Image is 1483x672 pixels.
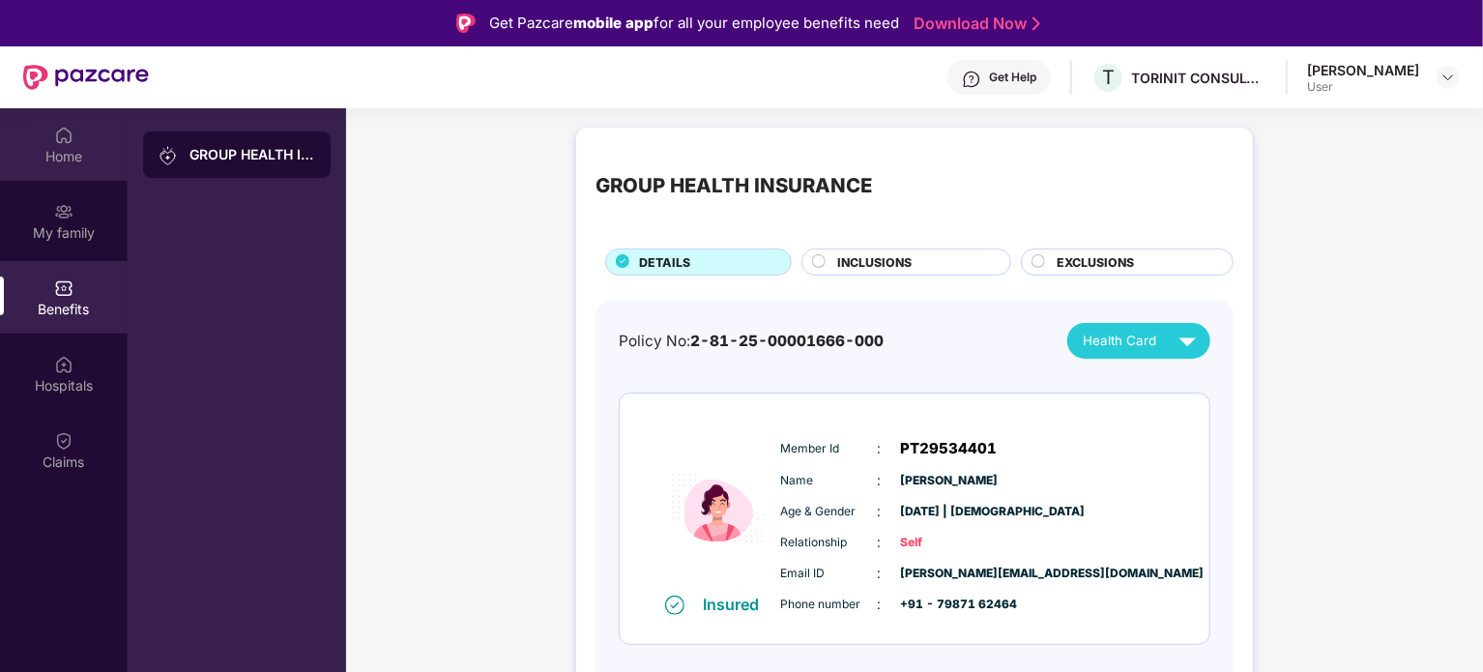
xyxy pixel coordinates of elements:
span: Age & Gender [781,503,878,521]
img: svg+xml;base64,PHN2ZyB3aWR0aD0iMjAiIGhlaWdodD0iMjAiIHZpZXdCb3g9IjAgMCAyMCAyMCIgZmlsbD0ibm9uZSIgeG... [159,146,178,165]
button: Health Card [1067,323,1210,359]
div: Policy No: [619,330,884,353]
img: New Pazcare Logo [23,65,149,90]
div: [PERSON_NAME] [1307,61,1419,79]
span: Self [901,534,998,552]
div: User [1307,79,1419,95]
span: : [878,532,882,553]
img: svg+xml;base64,PHN2ZyBpZD0iSG9zcGl0YWxzIiB4bWxucz0iaHR0cDovL3d3dy53My5vcmcvMjAwMC9zdmciIHdpZHRoPS... [54,355,73,374]
img: svg+xml;base64,PHN2ZyB4bWxucz0iaHR0cDovL3d3dy53My5vcmcvMjAwMC9zdmciIHdpZHRoPSIxNiIgaGVpZ2h0PSIxNi... [665,596,684,615]
img: Stroke [1032,14,1040,34]
img: svg+xml;base64,PHN2ZyBpZD0iQ2xhaW0iIHhtbG5zPSJodHRwOi8vd3d3LnczLm9yZy8yMDAwL3N2ZyIgd2lkdGg9IjIwIi... [54,431,73,451]
div: Get Help [989,70,1036,85]
span: : [878,438,882,459]
img: svg+xml;base64,PHN2ZyB3aWR0aD0iMjAiIGhlaWdodD0iMjAiIHZpZXdCb3g9IjAgMCAyMCAyMCIgZmlsbD0ibm9uZSIgeG... [54,202,73,221]
span: Phone number [781,596,878,614]
div: GROUP HEALTH INSURANCE [189,145,315,164]
span: : [878,501,882,522]
span: +91 - 79871 62464 [901,596,998,614]
span: [PERSON_NAME][EMAIL_ADDRESS][DOMAIN_NAME] [901,565,998,583]
span: [DATE] | [DEMOGRAPHIC_DATA] [901,503,998,521]
img: svg+xml;base64,PHN2ZyBpZD0iSGVscC0zMngzMiIgeG1sbnM9Imh0dHA6Ly93d3cudzMub3JnLzIwMDAvc3ZnIiB3aWR0aD... [962,70,981,89]
span: EXCLUSIONS [1057,253,1134,272]
span: Name [781,472,878,490]
span: T [1102,66,1115,89]
strong: mobile app [573,14,654,32]
span: [PERSON_NAME] [901,472,998,490]
span: Email ID [781,565,878,583]
a: Download Now [914,14,1034,34]
img: svg+xml;base64,PHN2ZyB4bWxucz0iaHR0cDovL3d3dy53My5vcmcvMjAwMC9zdmciIHZpZXdCb3g9IjAgMCAyNCAyNCIgd2... [1171,324,1205,358]
div: Insured [704,595,771,614]
span: Health Card [1083,331,1156,351]
img: svg+xml;base64,PHN2ZyBpZD0iSG9tZSIgeG1sbnM9Imh0dHA6Ly93d3cudzMub3JnLzIwMDAvc3ZnIiB3aWR0aD0iMjAiIG... [54,126,73,145]
img: svg+xml;base64,PHN2ZyBpZD0iRHJvcGRvd24tMzJ4MzIiIHhtbG5zPSJodHRwOi8vd3d3LnczLm9yZy8yMDAwL3N2ZyIgd2... [1440,70,1456,85]
span: : [878,470,882,491]
span: Member Id [781,440,878,458]
div: TORINIT CONSULTING SERVICES PRIVATE LIMITED [1131,69,1266,87]
div: GROUP HEALTH INSURANCE [596,170,872,201]
span: DETAILS [639,253,690,272]
img: Logo [456,14,476,33]
span: Relationship [781,534,878,552]
span: : [878,594,882,615]
span: 2-81-25-00001666-000 [690,332,884,350]
span: INCLUSIONS [837,253,912,272]
span: : [878,563,882,584]
img: icon [660,423,776,594]
div: Get Pazcare for all your employee benefits need [489,12,899,35]
span: PT29534401 [901,437,998,460]
img: svg+xml;base64,PHN2ZyBpZD0iQmVuZWZpdHMiIHhtbG5zPSJodHRwOi8vd3d3LnczLm9yZy8yMDAwL3N2ZyIgd2lkdGg9Ij... [54,278,73,298]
